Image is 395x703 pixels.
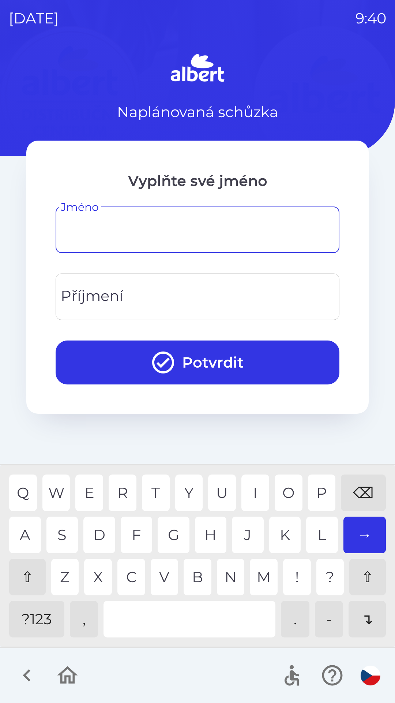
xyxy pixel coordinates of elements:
[26,51,369,86] img: Logo
[361,666,380,685] img: cs flag
[56,341,339,384] button: Potvrdit
[56,170,339,192] p: Vyplňte své jméno
[9,7,59,29] p: [DATE]
[61,199,99,215] label: Jméno
[117,101,278,123] p: Naplánovaná schůzka
[355,7,386,29] p: 9:40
